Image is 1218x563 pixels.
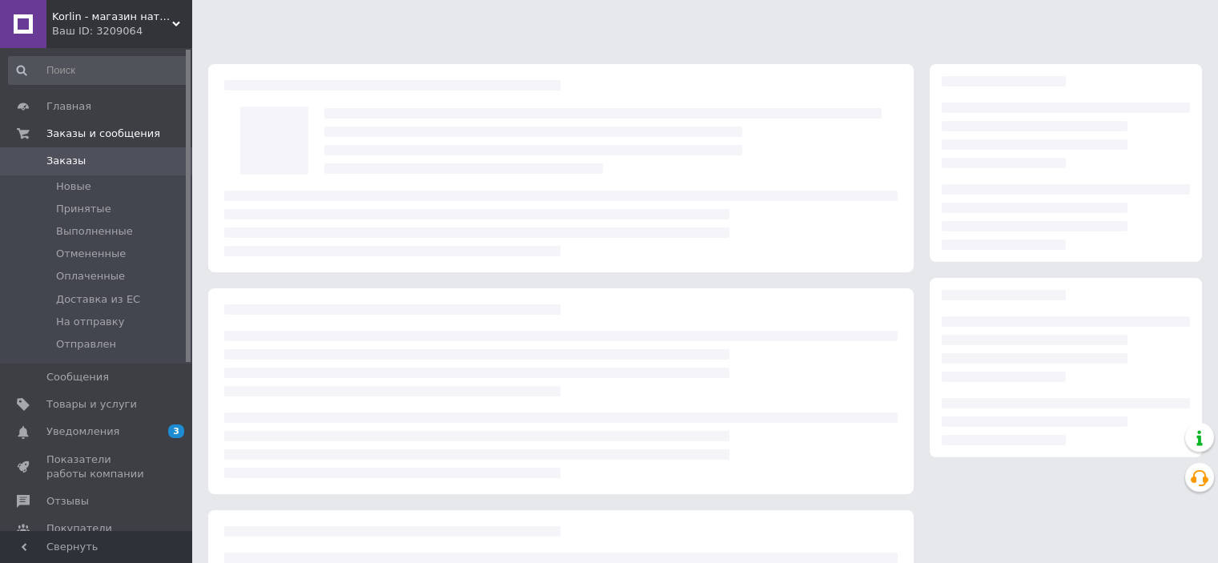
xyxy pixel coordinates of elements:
span: Korlin - магазин натуральной косметики, витаминов и минералов, органического питания [52,10,172,24]
span: Доставка из ЕС [56,292,140,307]
span: Товары и услуги [46,397,137,412]
span: Заказы [46,154,86,168]
input: Поиск [8,56,189,85]
span: 3 [168,424,184,438]
span: Принятые [56,202,111,216]
span: Сообщения [46,370,109,384]
span: Покупатели [46,521,112,536]
span: Выполненные [56,224,133,239]
span: Отзывы [46,494,89,509]
span: Показатели работы компании [46,452,148,481]
span: Оплаченные [56,269,125,284]
span: Отправлен [56,337,116,352]
span: Главная [46,99,91,114]
div: Ваш ID: 3209064 [52,24,192,38]
span: Заказы и сообщения [46,127,160,141]
span: Уведомления [46,424,119,439]
span: На отправку [56,315,124,329]
span: Отмененные [56,247,126,261]
span: Новые [56,179,91,194]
